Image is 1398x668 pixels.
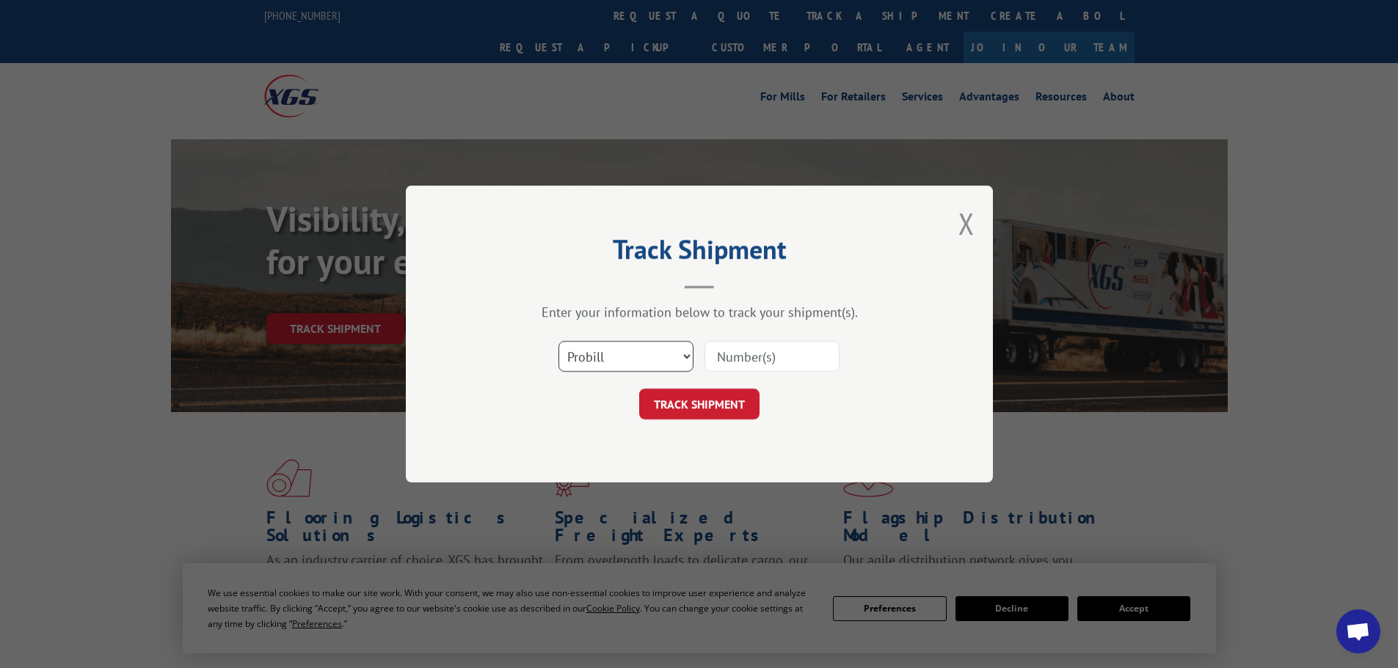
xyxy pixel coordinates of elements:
[639,389,760,419] button: TRACK SHIPMENT
[479,304,920,320] div: Enter your information below to track your shipment(s).
[1336,609,1380,653] div: Open chat
[705,341,840,372] input: Number(s)
[479,239,920,267] h2: Track Shipment
[958,204,975,243] button: Close modal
